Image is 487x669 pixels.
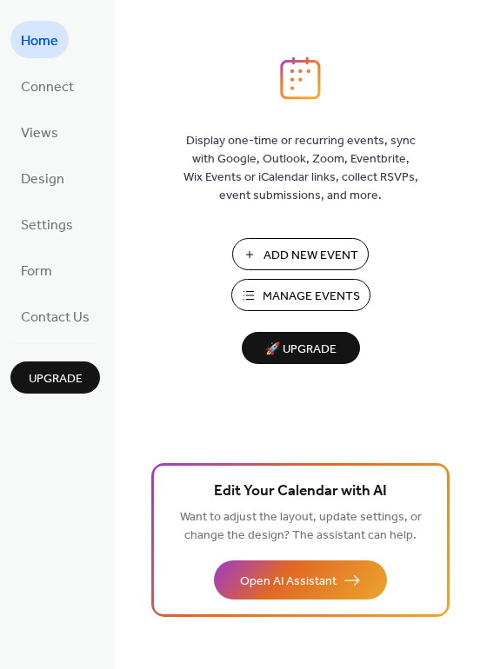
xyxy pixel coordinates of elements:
[10,159,75,196] a: Design
[214,480,387,504] span: Edit Your Calendar with AI
[10,361,100,394] button: Upgrade
[21,166,64,193] span: Design
[252,338,350,361] span: 🚀 Upgrade
[21,74,74,101] span: Connect
[232,238,369,270] button: Add New Event
[183,132,418,205] span: Display one-time or recurring events, sync with Google, Outlook, Zoom, Eventbrite, Wix Events or ...
[231,279,370,311] button: Manage Events
[21,212,73,239] span: Settings
[10,251,63,288] a: Form
[10,113,69,150] a: Views
[263,288,360,306] span: Manage Events
[21,304,90,331] span: Contact Us
[240,573,337,591] span: Open AI Assistant
[280,56,320,100] img: logo_icon.svg
[21,120,58,147] span: Views
[10,297,100,334] a: Contact Us
[21,28,58,55] span: Home
[10,205,83,242] a: Settings
[21,258,52,285] span: Form
[242,332,360,364] button: 🚀 Upgrade
[10,21,69,58] a: Home
[10,67,84,104] a: Connect
[29,370,83,388] span: Upgrade
[180,506,422,547] span: Want to adjust the layout, update settings, or change the design? The assistant can help.
[214,560,387,599] button: Open AI Assistant
[264,247,358,265] span: Add New Event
